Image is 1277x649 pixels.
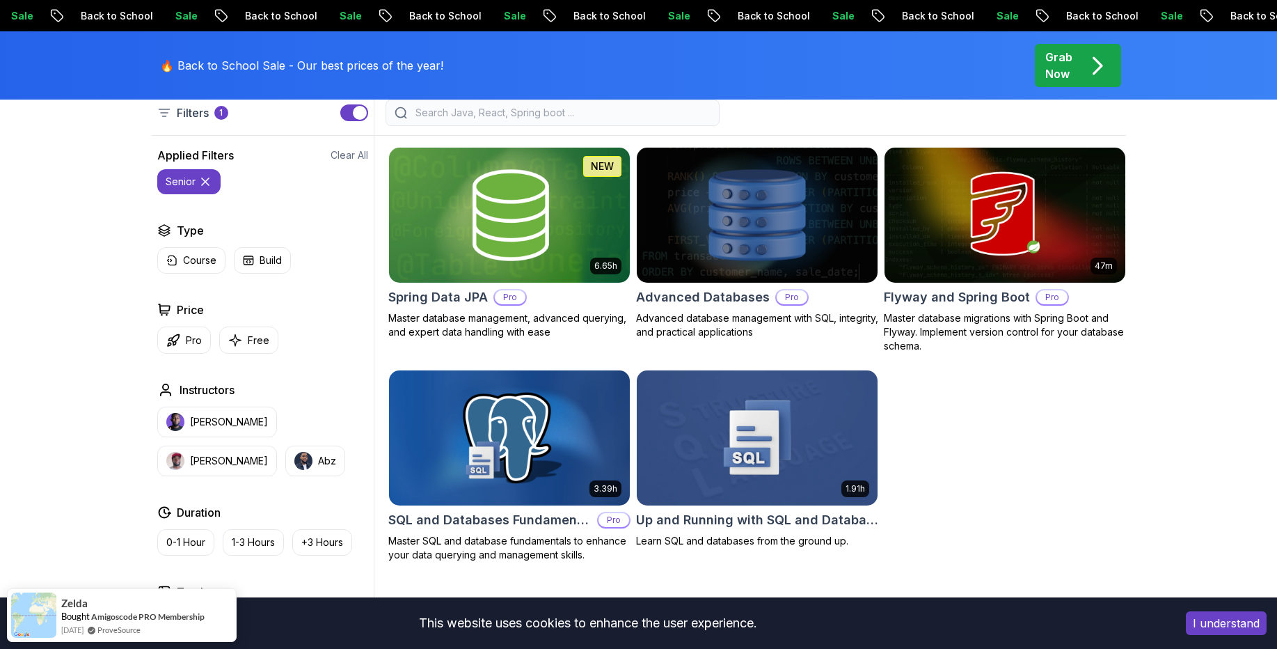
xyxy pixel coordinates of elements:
[157,147,234,164] h2: Applied Filters
[1104,9,1198,23] p: Back to School
[331,148,368,162] button: Clear All
[213,9,257,23] p: Sale
[177,584,207,600] h2: Track
[884,311,1126,353] p: Master database migrations with Spring Boot and Flyway. Implement version control for your databa...
[383,367,635,508] img: SQL and Databases Fundamentals card
[1186,611,1267,635] button: Accept cookies
[61,624,84,636] span: [DATE]
[413,106,711,120] input: Search Java, React, Spring boot ...
[166,175,196,189] p: senior
[157,529,214,556] button: 0-1 Hour
[1034,9,1079,23] p: Sale
[598,513,629,527] p: Pro
[1037,290,1068,304] p: Pro
[177,504,221,521] h2: Duration
[177,104,209,121] p: Filters
[11,593,56,638] img: provesource social proof notification image
[166,535,205,549] p: 0-1 Hour
[377,9,422,23] p: Sale
[388,510,592,530] h2: SQL and Databases Fundamentals
[190,415,268,429] p: [PERSON_NAME]
[637,370,878,506] img: Up and Running with SQL and Databases card
[61,597,88,609] span: Zelda
[389,148,630,283] img: Spring Data JPA card
[61,611,90,622] span: Bought
[219,327,278,354] button: Free
[885,148,1125,283] img: Flyway and Spring Boot card
[637,148,878,283] img: Advanced Databases card
[232,535,275,549] p: 1-3 Hours
[157,407,277,437] button: instructor img[PERSON_NAME]
[160,57,443,74] p: 🔥 Back to School Sale - Our best prices of the year!
[248,334,269,347] p: Free
[775,9,870,23] p: Back to School
[1045,49,1072,82] p: Grab Now
[49,9,93,23] p: Sale
[636,510,878,530] h2: Up and Running with SQL and Databases
[388,288,488,307] h2: Spring Data JPA
[166,413,184,431] img: instructor img
[177,222,204,239] h2: Type
[97,624,141,636] a: ProveSource
[541,9,586,23] p: Sale
[157,169,221,194] button: senior
[318,454,336,468] p: Abz
[636,534,878,548] p: Learn SQL and databases from the ground up.
[846,483,865,494] p: 1.91h
[118,9,213,23] p: Back to School
[870,9,914,23] p: Sale
[636,147,878,339] a: Advanced Databases cardAdvanced DatabasesProAdvanced database management with SQL, integrity, and...
[594,260,617,272] p: 6.65h
[636,288,770,307] h2: Advanced Databases
[186,334,202,347] p: Pro
[388,534,630,562] p: Master SQL and database fundamentals to enhance your data querying and management skills.
[91,611,205,622] a: Amigoscode PRO Membership
[166,452,184,470] img: instructor img
[884,288,1030,307] h2: Flyway and Spring Boot
[388,311,630,339] p: Master database management, advanced querying, and expert data handling with ease
[706,9,750,23] p: Sale
[301,535,343,549] p: +3 Hours
[1095,260,1113,272] p: 47m
[190,454,268,468] p: [PERSON_NAME]
[223,529,284,556] button: 1-3 Hours
[177,302,204,318] h2: Price
[884,147,1126,353] a: Flyway and Spring Boot card47mFlyway and Spring BootProMaster database migrations with Spring Boo...
[157,327,211,354] button: Pro
[594,483,617,494] p: 3.39h
[591,159,614,173] p: NEW
[292,529,352,556] button: +3 Hours
[388,147,630,339] a: Spring Data JPA card6.65hNEWSpring Data JPAProMaster database management, advanced querying, and ...
[939,9,1034,23] p: Back to School
[1198,9,1243,23] p: Sale
[234,247,291,274] button: Build
[636,311,878,339] p: Advanced database management with SQL, integrity, and practical applications
[10,608,1165,639] div: This website uses cookies to enhance the user experience.
[495,290,525,304] p: Pro
[611,9,706,23] p: Back to School
[388,370,630,562] a: SQL and Databases Fundamentals card3.39hSQL and Databases FundamentalsProMaster SQL and database ...
[777,290,807,304] p: Pro
[219,107,223,118] p: 1
[157,446,277,476] button: instructor img[PERSON_NAME]
[180,382,235,398] h2: Instructors
[285,446,345,476] button: instructor imgAbz
[294,452,312,470] img: instructor img
[447,9,541,23] p: Back to School
[636,370,878,548] a: Up and Running with SQL and Databases card1.91hUp and Running with SQL and DatabasesLearn SQL and...
[283,9,377,23] p: Back to School
[157,247,225,274] button: Course
[260,253,282,267] p: Build
[183,253,216,267] p: Course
